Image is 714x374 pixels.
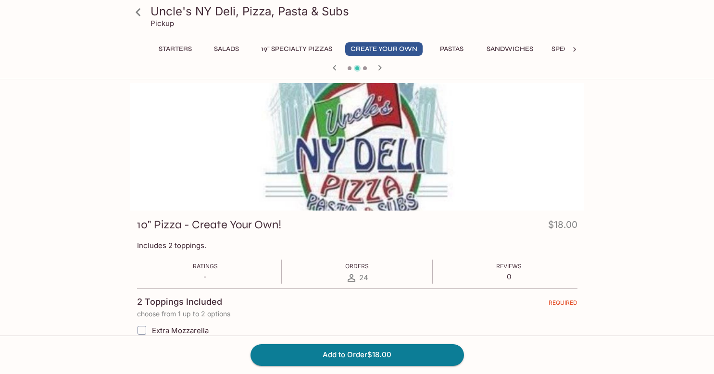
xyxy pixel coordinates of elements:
span: Ratings [193,262,218,270]
h3: Uncle's NY Deli, Pizza, Pasta & Subs [150,4,580,19]
button: Add to Order$18.00 [251,344,464,365]
button: Sandwiches [481,42,539,56]
p: 0 [496,272,522,281]
p: - [193,272,218,281]
h4: $18.00 [548,217,577,236]
p: Pickup [150,19,174,28]
button: Starters [153,42,197,56]
p: choose from 1 up to 2 options [137,310,577,318]
div: 10" Pizza - Create Your Own! [130,83,584,211]
span: Reviews [496,262,522,270]
button: Specialty Hoagies [546,42,624,56]
button: 19" Specialty Pizzas [256,42,338,56]
h3: 10" Pizza - Create Your Own! [137,217,281,232]
span: REQUIRED [549,299,577,310]
h4: 2 Toppings Included [137,297,222,307]
button: Create Your Own [345,42,423,56]
span: Orders [345,262,369,270]
span: Extra Mozzarella [152,326,209,335]
p: Includes 2 toppings. [137,241,577,250]
button: Pastas [430,42,474,56]
button: Salads [205,42,248,56]
span: 24 [359,273,368,282]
